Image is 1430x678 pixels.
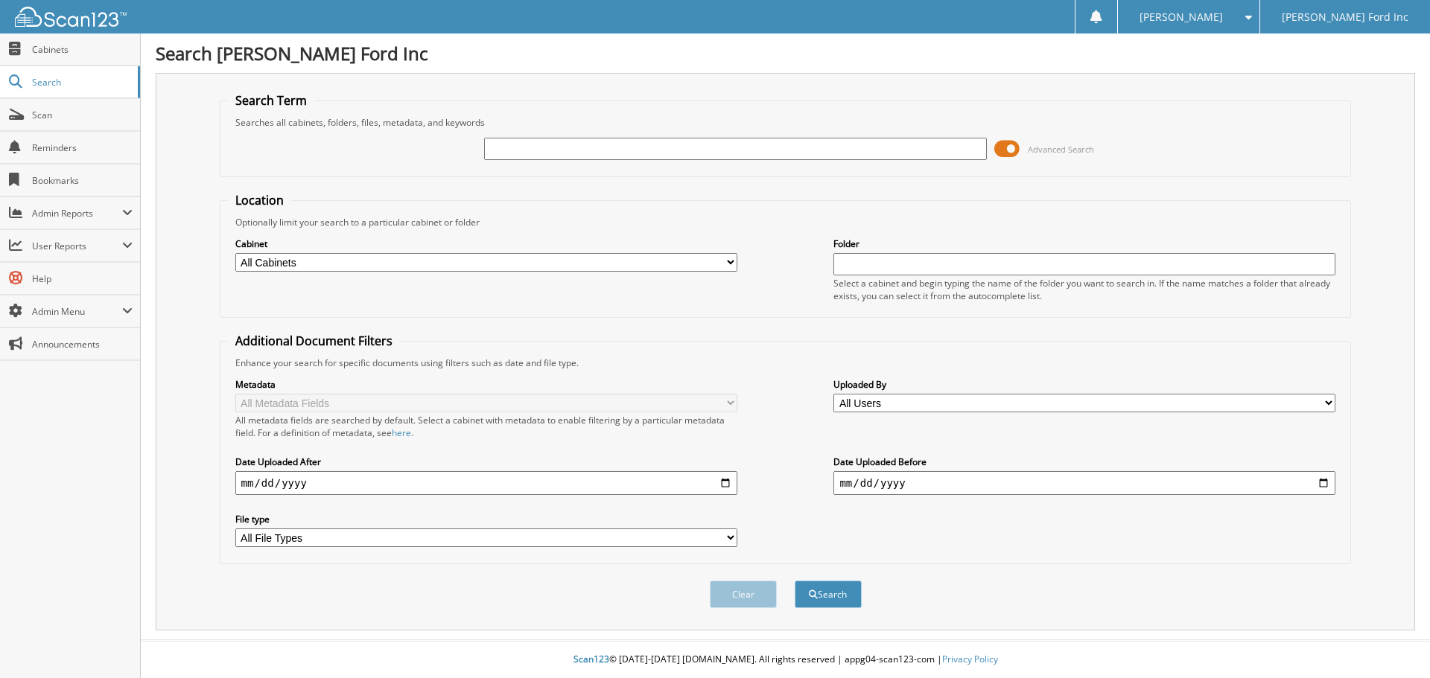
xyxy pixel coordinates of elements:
[235,378,737,391] label: Metadata
[833,277,1335,302] div: Select a cabinet and begin typing the name of the folder you want to search in. If the name match...
[795,581,862,608] button: Search
[392,426,411,439] a: here
[32,207,122,220] span: Admin Reports
[228,216,1344,228] div: Optionally limit your search to a particular cabinet or folder
[32,272,133,285] span: Help
[710,581,777,608] button: Clear
[833,378,1335,391] label: Uploaded By
[235,237,737,250] label: Cabinet
[32,43,133,56] span: Cabinets
[15,7,127,27] img: scan123-logo-white.svg
[573,653,609,665] span: Scan123
[1028,144,1094,155] span: Advanced Search
[235,414,737,439] div: All metadata fields are searched by default. Select a cabinet with metadata to enable filtering b...
[235,513,737,525] label: File type
[1282,13,1408,22] span: [PERSON_NAME] Ford Inc
[942,653,998,665] a: Privacy Policy
[235,471,737,495] input: start
[141,642,1430,678] div: © [DATE]-[DATE] [DOMAIN_NAME]. All rights reserved | appg04-scan123-com |
[32,174,133,187] span: Bookmarks
[235,455,737,468] label: Date Uploaded After
[32,305,122,318] span: Admin Menu
[156,41,1415,65] h1: Search [PERSON_NAME] Ford Inc
[32,76,130,89] span: Search
[833,237,1335,250] label: Folder
[833,455,1335,468] label: Date Uploaded Before
[228,333,400,349] legend: Additional Document Filters
[228,116,1344,129] div: Searches all cabinets, folders, files, metadata, and keywords
[32,141,133,154] span: Reminders
[833,471,1335,495] input: end
[228,356,1344,369] div: Enhance your search for specific documents using filters such as date and file type.
[32,240,122,252] span: User Reports
[32,109,133,121] span: Scan
[32,338,133,351] span: Announcements
[1140,13,1223,22] span: [PERSON_NAME]
[228,192,291,208] legend: Location
[228,92,314,109] legend: Search Term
